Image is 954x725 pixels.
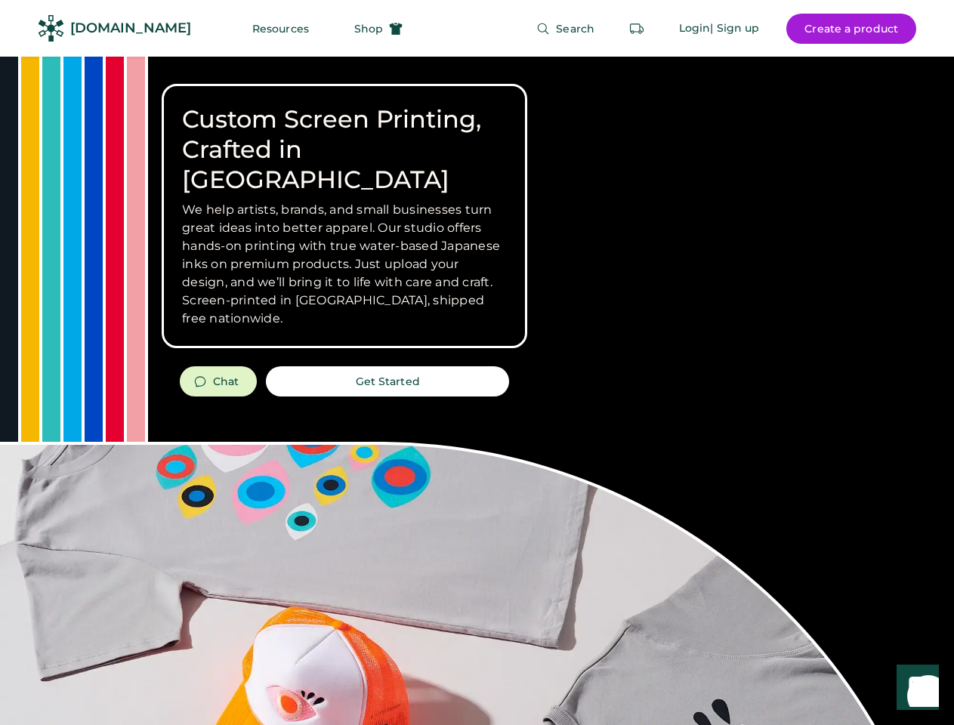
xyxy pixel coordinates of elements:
button: Resources [234,14,327,44]
button: Shop [336,14,421,44]
span: Shop [354,23,383,34]
h3: We help artists, brands, and small businesses turn great ideas into better apparel. Our studio of... [182,201,507,328]
button: Get Started [266,366,509,396]
div: [DOMAIN_NAME] [70,19,191,38]
div: Login [679,21,711,36]
button: Search [518,14,613,44]
button: Chat [180,366,257,396]
iframe: Front Chat [882,657,947,722]
h1: Custom Screen Printing, Crafted in [GEOGRAPHIC_DATA] [182,104,507,195]
button: Retrieve an order [622,14,652,44]
img: Rendered Logo - Screens [38,15,64,42]
span: Search [556,23,594,34]
div: | Sign up [710,21,759,36]
button: Create a product [786,14,916,44]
